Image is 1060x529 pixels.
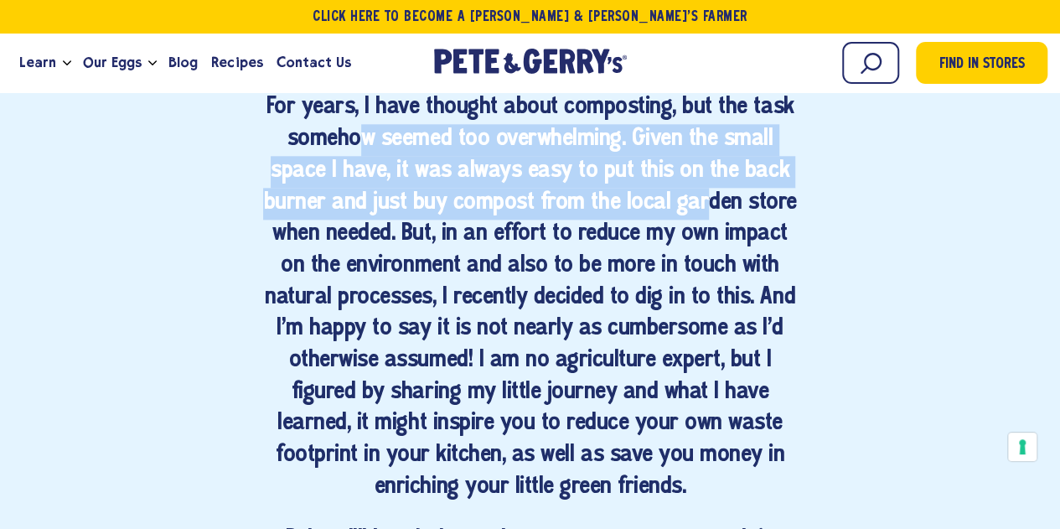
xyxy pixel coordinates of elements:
[19,52,56,73] span: Learn
[211,52,262,73] span: Recipes
[270,40,358,86] a: Contact Us
[83,52,142,73] span: Our Eggs
[1008,433,1037,461] button: Your consent preferences for tracking technologies
[63,60,71,66] button: Open the dropdown menu for Learn
[916,42,1047,84] a: Find in Stores
[204,40,269,86] a: Recipes
[162,40,204,86] a: Blog
[13,40,63,86] a: Learn
[939,54,1025,76] span: Find in Stores
[261,92,800,503] h4: For years, I have thought about composting, but the task somehow seemed too overwhelming. Given t...
[842,42,899,84] input: Search
[76,40,148,86] a: Our Eggs
[148,60,157,66] button: Open the dropdown menu for Our Eggs
[277,52,351,73] span: Contact Us
[168,52,198,73] span: Blog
